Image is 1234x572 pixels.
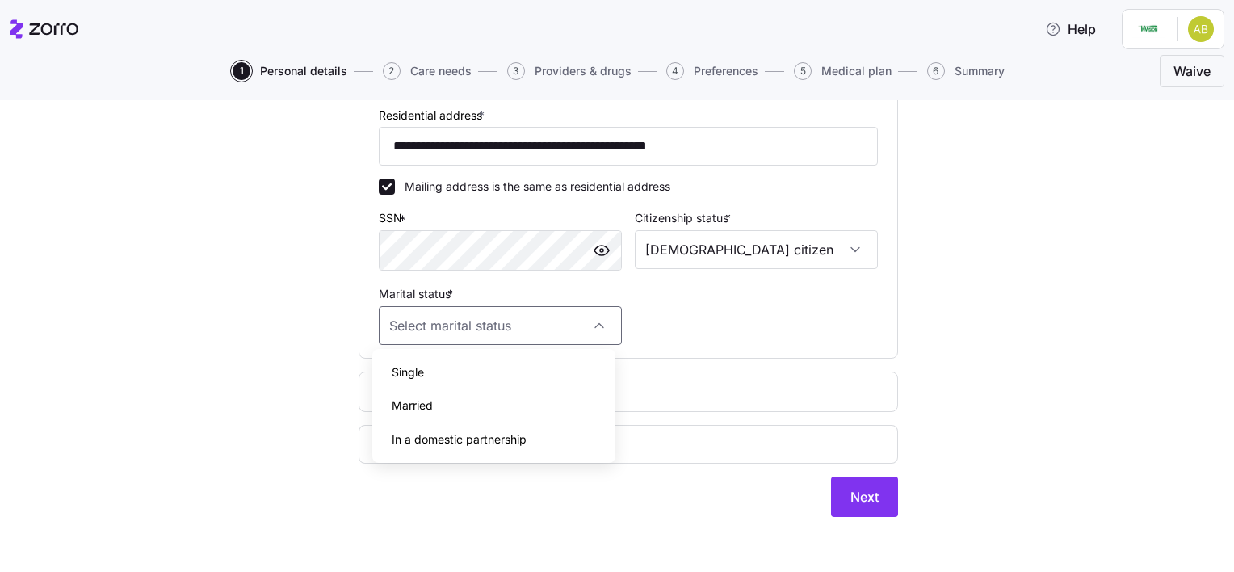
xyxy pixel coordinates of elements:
label: SSN [379,209,409,227]
span: 1 [233,62,250,80]
span: Married [392,397,433,414]
img: Employer logo [1132,19,1165,39]
button: 3Providers & drugs [507,62,632,80]
span: 6 [927,62,945,80]
span: 5 [794,62,812,80]
label: Marital status [379,285,456,303]
button: Waive [1160,55,1224,87]
span: Personal details [260,65,347,77]
button: 5Medical plan [794,62,892,80]
span: 4 [666,62,684,80]
span: Waive [1173,61,1211,81]
button: 6Summary [927,62,1005,80]
button: 1Personal details [233,62,347,80]
span: Summary [955,65,1005,77]
span: Preferences [694,65,758,77]
span: Help [1045,19,1096,39]
label: Citizenship status [635,209,734,227]
span: 2 [383,62,401,80]
span: Next [850,487,879,507]
span: Medical plan [821,65,892,77]
button: Next [831,477,898,517]
span: Care needs [410,65,472,77]
input: Select marital status [379,306,622,345]
span: 3 [507,62,525,80]
button: Help [1032,13,1109,45]
button: 2Care needs [383,62,472,80]
img: 050c4ccdf623eaef15c684faeabac3d6 [1188,16,1214,42]
label: Residential address [379,107,488,124]
span: In a domestic partnership [392,431,527,448]
input: Select citizenship status [635,230,878,269]
label: Mailing address is the same as residential address [395,179,670,195]
span: Single [392,364,424,381]
a: 1Personal details [229,62,347,80]
button: 4Preferences [666,62,758,80]
span: Providers & drugs [535,65,632,77]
